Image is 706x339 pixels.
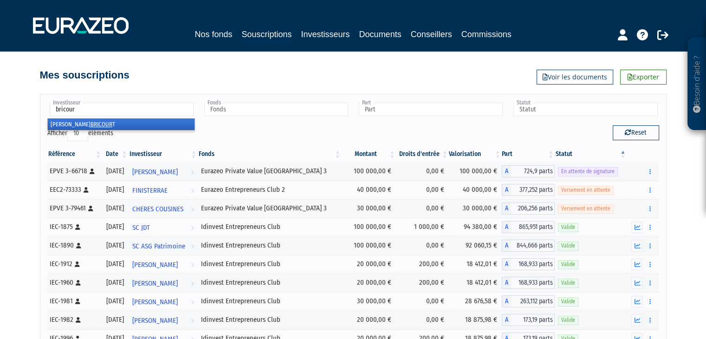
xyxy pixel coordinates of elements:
[511,184,555,196] span: 377,252 parts
[502,258,555,270] div: A - Idinvest Entrepreneurs Club
[342,236,396,255] td: 100 000,00 €
[33,17,129,34] img: 1732889491-logotype_eurazeo_blanc_rvb.png
[502,221,511,233] span: A
[342,181,396,199] td: 40 000,00 €
[84,187,89,193] i: [Français] Personne physique
[132,312,178,329] span: [PERSON_NAME]
[132,182,168,199] span: FINISTERRAE
[502,258,511,270] span: A
[558,241,578,250] span: Valide
[511,165,555,177] span: 724,9 parts
[75,224,80,230] i: [Français] Personne physique
[88,206,93,211] i: [Français] Personne physique
[558,186,614,195] span: Versement en attente
[201,166,338,176] div: Eurazeo Private Value [GEOGRAPHIC_DATA] 3
[502,295,555,307] div: A - Idinvest Entrepreneurs Club
[558,204,614,213] span: Versement en attente
[558,297,578,306] span: Valide
[67,125,88,141] select: Afficheréléments
[201,259,338,269] div: Idinvest Entrepreneurs Club
[396,218,448,236] td: 1 000,00 €
[50,315,99,325] div: IEC-1982
[105,185,125,195] div: [DATE]
[342,146,396,162] th: Montant: activer pour trier la colonne par ordre croissant
[502,184,555,196] div: A - Eurazeo Entrepreneurs Club 2
[396,255,448,274] td: 200,00 €
[129,274,198,292] a: [PERSON_NAME]
[448,292,501,311] td: 28 676,58 €
[201,185,338,195] div: Eurazeo Entrepreneurs Club 2
[558,260,578,269] span: Valide
[448,236,501,255] td: 92 060,15 €
[558,223,578,232] span: Valide
[201,241,338,250] div: Idinvest Entrepreneurs Club
[129,236,198,255] a: SC ASG Patrimoine
[448,181,501,199] td: 40 000,00 €
[105,241,125,250] div: [DATE]
[132,238,185,255] span: SC ASG Patrimoine
[558,167,618,176] span: En attente de signature
[50,296,99,306] div: IEC-1981
[448,311,501,329] td: 18 875,98 €
[201,222,338,232] div: Idinvest Entrepreneurs Club
[50,203,99,213] div: EPVE 3-79461
[342,292,396,311] td: 30 000,00 €
[50,278,99,287] div: IEC-1960
[502,295,511,307] span: A
[511,202,555,215] span: 206,256 parts
[194,28,232,41] a: Nos fonds
[502,277,555,289] div: A - Idinvest Entrepreneurs Club
[105,222,125,232] div: [DATE]
[692,42,702,126] p: Besoin d'aide ?
[132,275,178,292] span: [PERSON_NAME]
[537,70,613,85] a: Voir les documents
[105,166,125,176] div: [DATE]
[502,184,511,196] span: A
[511,258,555,270] span: 168,933 parts
[448,218,501,236] td: 94 380,00 €
[502,240,511,252] span: A
[502,277,511,289] span: A
[396,311,448,329] td: 0,00 €
[201,296,338,306] div: Idinvest Entrepreneurs Club
[461,28,512,41] a: Commissions
[502,314,511,326] span: A
[132,256,178,274] span: [PERSON_NAME]
[132,163,178,181] span: [PERSON_NAME]
[129,311,198,329] a: [PERSON_NAME]
[241,28,291,42] a: Souscriptions
[191,293,194,311] i: Voir l'investisseur
[620,70,667,85] a: Exporter
[502,202,511,215] span: A
[129,199,198,218] a: CHERES COUSINES
[102,146,129,162] th: Date: activer pour trier la colonne par ordre croissant
[50,241,99,250] div: IEC-1890
[448,162,501,181] td: 100 000,00 €
[105,203,125,213] div: [DATE]
[48,118,194,130] li: [PERSON_NAME] T
[359,28,402,41] a: Documents
[301,28,350,41] a: Investisseurs
[91,121,112,128] em: BRICOUR
[129,255,198,274] a: [PERSON_NAME]
[511,295,555,307] span: 263,112 parts
[191,238,194,255] i: Voir l'investisseur
[191,275,194,292] i: Voir l'investisseur
[511,277,555,289] span: 168,933 parts
[342,255,396,274] td: 20 000,00 €
[129,218,198,236] a: SC JDT
[132,201,183,218] span: CHERES COUSINES
[502,165,555,177] div: A - Eurazeo Private Value Europe 3
[105,296,125,306] div: [DATE]
[613,125,659,140] button: Reset
[191,312,194,329] i: Voir l'investisseur
[47,125,113,141] label: Afficher éléments
[75,299,80,304] i: [Français] Personne physique
[448,199,501,218] td: 30 000,00 €
[558,316,578,325] span: Valide
[502,146,555,162] th: Part: activer pour trier la colonne par ordre croissant
[396,146,448,162] th: Droits d'entrée: activer pour trier la colonne par ordre croissant
[342,218,396,236] td: 100 000,00 €
[90,169,95,174] i: [Français] Personne physique
[558,279,578,287] span: Valide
